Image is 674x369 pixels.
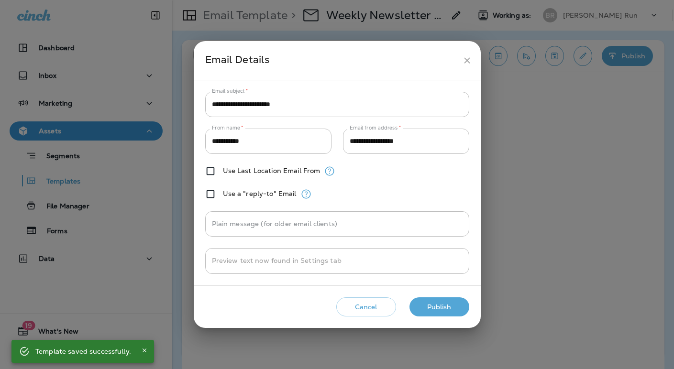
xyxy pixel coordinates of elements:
label: Use a "reply-to" Email [223,190,297,197]
div: Email Details [205,52,458,69]
button: close [458,52,476,69]
label: Email from address [350,124,401,131]
button: Cancel [336,297,396,317]
label: From name [212,124,243,131]
label: Use Last Location Email From [223,167,320,174]
div: Template saved successfully. [35,343,131,360]
label: Email subject [212,87,248,95]
button: Publish [409,297,469,317]
button: Close [139,345,150,356]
